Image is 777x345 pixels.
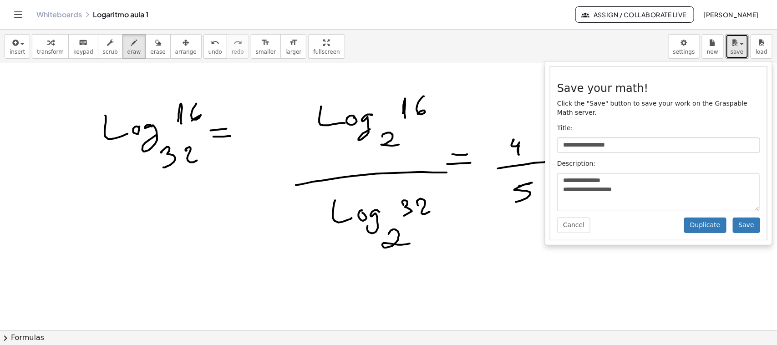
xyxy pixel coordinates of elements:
[234,37,242,48] i: redo
[251,34,281,59] button: format_sizesmaller
[703,10,759,19] span: [PERSON_NAME]
[702,34,724,59] button: new
[256,49,276,55] span: smaller
[211,37,219,48] i: undo
[36,10,82,19] a: Whiteboards
[731,49,743,55] span: save
[707,49,718,55] span: new
[150,49,165,55] span: erase
[145,34,170,59] button: erase
[313,49,340,55] span: fullscreen
[103,49,118,55] span: scrub
[733,218,760,233] button: Save
[751,34,772,59] button: load
[726,34,749,59] button: save
[557,82,760,94] h3: Save your math!
[79,37,87,48] i: keyboard
[308,34,345,59] button: fullscreen
[203,34,227,59] button: undoundo
[583,10,686,19] span: Assign / Collaborate Live
[684,218,726,233] button: Duplicate
[170,34,202,59] button: arrange
[208,49,222,55] span: undo
[11,7,25,22] button: Toggle navigation
[557,159,760,168] p: Description:
[557,124,760,133] p: Title:
[668,34,700,59] button: settings
[227,34,249,59] button: redoredo
[32,34,69,59] button: transform
[98,34,123,59] button: scrub
[37,49,64,55] span: transform
[289,37,298,48] i: format_size
[232,49,244,55] span: redo
[285,49,301,55] span: larger
[575,6,694,23] button: Assign / Collaborate Live
[122,34,146,59] button: draw
[73,49,93,55] span: keypad
[10,49,25,55] span: insert
[280,34,306,59] button: format_sizelarger
[261,37,270,48] i: format_size
[673,49,695,55] span: settings
[756,49,767,55] span: load
[696,6,766,23] button: [PERSON_NAME]
[127,49,141,55] span: draw
[557,218,590,233] button: Cancel
[557,99,760,117] p: Click the "Save" button to save your work on the Graspable Math server.
[68,34,98,59] button: keyboardkeypad
[5,34,30,59] button: insert
[175,49,197,55] span: arrange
